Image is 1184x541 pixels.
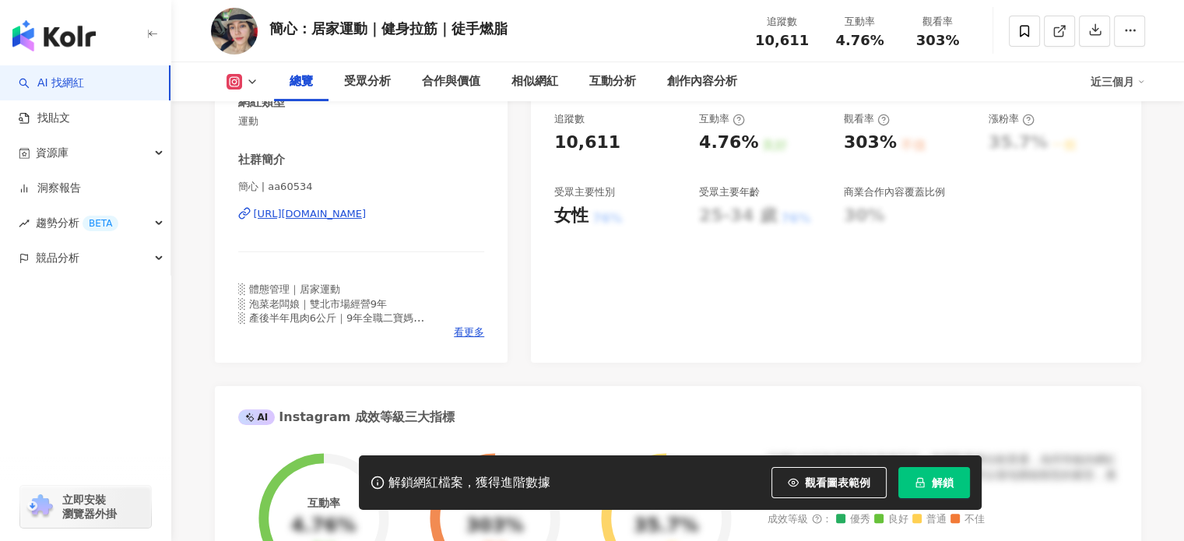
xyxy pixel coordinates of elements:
div: AI [238,409,276,425]
div: 相似網紅 [511,72,558,91]
div: 成效等級 ： [768,514,1118,525]
span: 303% [916,33,960,48]
div: [URL][DOMAIN_NAME] [254,207,367,221]
div: 追蹤數 [554,112,585,126]
span: 10,611 [755,32,809,48]
div: 簡心：居家運動｜健身拉筋｜徒手燃脂 [269,19,508,38]
span: 解鎖 [932,476,954,489]
div: 創作內容分析 [667,72,737,91]
div: 近三個月 [1091,69,1145,94]
a: [URL][DOMAIN_NAME] [238,207,485,221]
span: 看更多 [454,325,484,339]
span: rise [19,218,30,229]
div: 受眾主要年齡 [699,185,760,199]
div: 社群簡介 [238,152,285,168]
div: 10,611 [554,131,620,155]
div: 互動率 [831,14,890,30]
span: 良好 [874,514,908,525]
span: 觀看圖表範例 [805,476,870,489]
div: 觀看率 [844,112,890,126]
div: 追蹤數 [753,14,812,30]
a: 找貼文 [19,111,70,126]
div: Instagram 成效等級三大指標 [238,409,455,426]
img: KOL Avatar [211,8,258,54]
span: 運動 [238,114,485,128]
span: 不佳 [950,514,985,525]
a: searchAI 找網紅 [19,76,84,91]
span: 資源庫 [36,135,69,170]
span: 簡心 | aa60534 [238,180,485,194]
div: 漲粉率 [989,112,1035,126]
a: chrome extension立即安裝 瀏覽器外掛 [20,486,151,528]
img: chrome extension [25,494,55,519]
div: 受眾主要性別 [554,185,615,199]
div: 網紅類型 [238,94,285,111]
span: 競品分析 [36,241,79,276]
div: 女性 [554,204,588,228]
div: 互動率 [699,112,745,126]
img: logo [12,20,96,51]
span: 普通 [912,514,947,525]
div: 303% [844,131,897,155]
span: 趨勢分析 [36,206,118,241]
div: 互動分析 [589,72,636,91]
span: 優秀 [836,514,870,525]
div: 該網紅的互動率和漲粉率都不錯，唯獨觀看率比較普通，為同等級的網紅的中低等級，效果不一定會好，但仍然建議可以發包開箱類型的案型，應該會比較有成效！ [768,452,1118,498]
a: 洞察報告 [19,181,81,196]
div: BETA [83,216,118,231]
div: 解鎖網紅檔案，獲得進階數據 [388,475,550,491]
span: ░ 體態管理｜居家運動 ░ 泡菜老闆娘｜雙北市場經營9年 ░ 產後半年甩肉6公斤｜9年全職二寶媽 ░ JERÔSSE 婕樂纖｜領仙楷模皇家團隊 [238,283,425,338]
span: lock [915,477,926,488]
div: 4.76% [291,515,356,537]
span: 4.76% [835,33,884,48]
div: 35.7% [634,515,698,537]
div: 商業合作內容覆蓋比例 [844,185,945,199]
div: 合作與價值 [422,72,480,91]
div: 受眾分析 [344,72,391,91]
div: 4.76% [699,131,758,155]
div: 303% [466,515,523,537]
div: 總覽 [290,72,313,91]
span: 立即安裝 瀏覽器外掛 [62,493,117,521]
button: 解鎖 [898,467,970,498]
button: 觀看圖表範例 [771,467,887,498]
div: 觀看率 [908,14,968,30]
